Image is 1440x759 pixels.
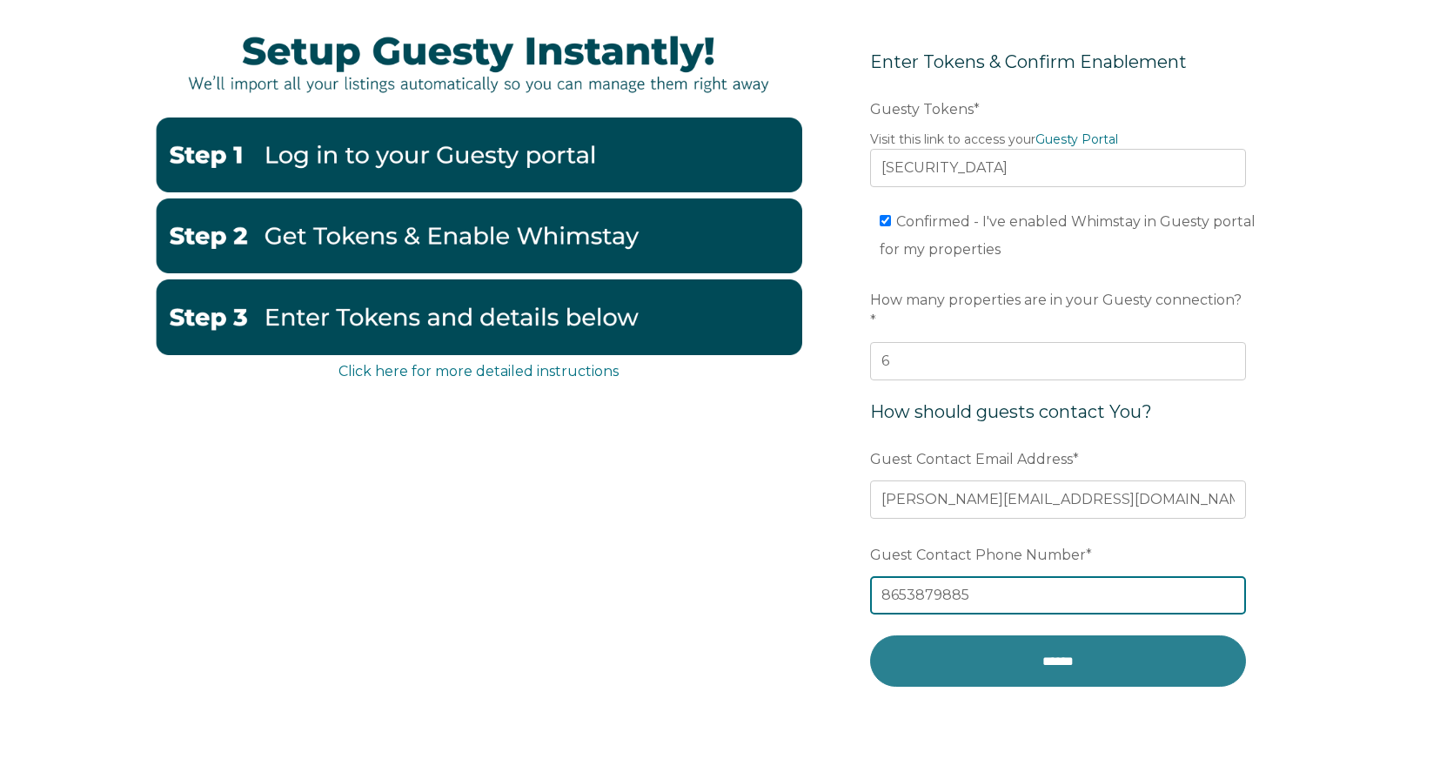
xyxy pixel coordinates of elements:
img: Guestystep1-2 [155,118,802,192]
input: Confirmed - I've enabled Whimstay in Guesty portal for my properties [880,215,891,226]
span: Guesty Tokens [870,96,974,123]
a: Guesty Portal [1035,131,1118,147]
span: Guest Contact Email Address [870,446,1073,473]
span: Enter Tokens & Confirm Enablement [870,51,1187,72]
input: 555-555-5555 [870,576,1246,615]
img: EnterbelowGuesty [155,279,802,354]
a: Click here for more detailed instructions [338,363,619,379]
legend: Visit this link to access your [870,131,1246,149]
span: Confirmed - I've enabled Whimstay in Guesty portal for my properties [880,213,1256,258]
img: instantlyguesty [155,12,802,110]
img: GuestyTokensandenable [155,198,802,273]
span: How many properties are in your Guesty connection? [870,286,1242,313]
span: How should guests contact You? [870,401,1152,422]
input: Example: eyJhbGciOiJIUzI1NiIsInR5cCI6IkpXVCJ9.eyJ0b2tlbklkIjoiNjQ2NjA0ODdiNWE1Njg1NzkyMGNjYThkIiw... [870,149,1246,187]
span: Guest Contact Phone Number [870,541,1086,568]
